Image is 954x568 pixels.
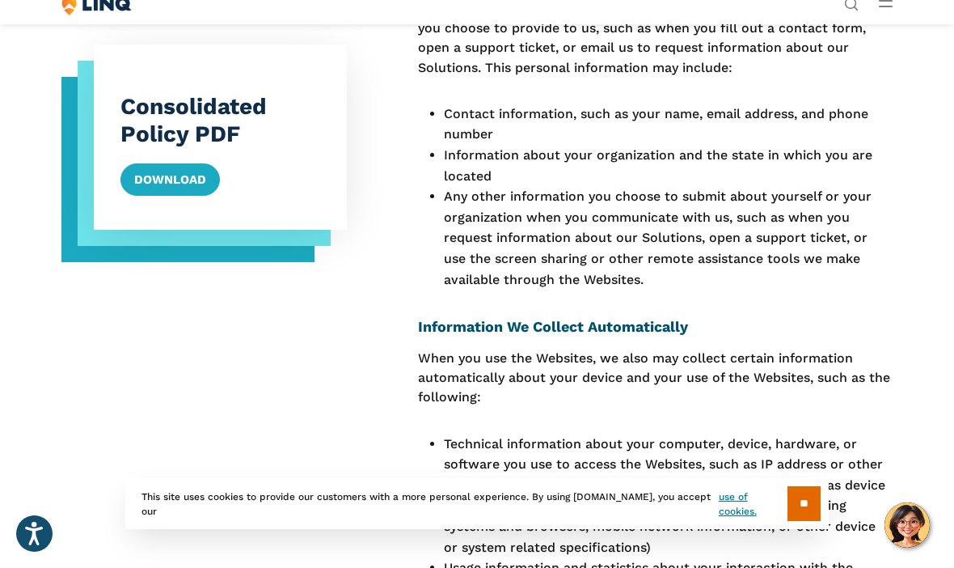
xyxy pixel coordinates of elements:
p: Consolidated Policy PDF [120,93,319,147]
li: Any other information you choose to submit about yourself or your organization when you communica... [444,186,893,290]
li: Contact information, such as your name, email address, and phone number [444,104,893,145]
a: use of cookies. [719,490,787,519]
button: Hello, have a question? Let’s chat. [884,502,930,548]
li: Information about your organization and the state in which you are located [444,145,893,186]
a: Download [120,163,220,196]
div: This site uses cookies to provide our customers with a more personal experience. By using [DOMAIN... [125,478,829,529]
p: When you use the Websites, we also may collect certain information automatically about your devic... [418,349,893,408]
li: Technical information about your computer, device, hardware, or software you use to access the We... [444,434,893,558]
h3: Information We Collect Automatically [418,316,893,337]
